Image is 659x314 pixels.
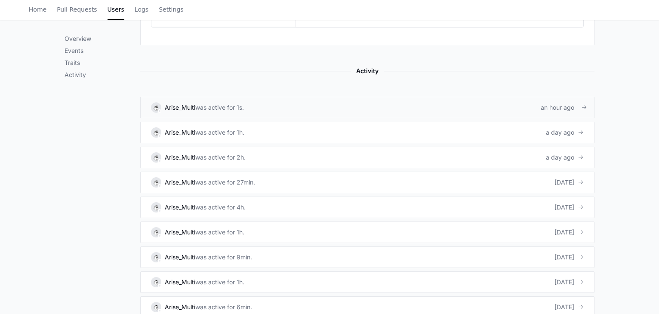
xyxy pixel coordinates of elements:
a: Arise_Multiwas active for 9min.[DATE] [140,246,594,268]
img: 7.svg [152,153,160,161]
img: 7.svg [152,303,160,311]
a: Arise_Multiwas active for 27min.[DATE] [140,172,594,193]
p: Activity [65,71,140,79]
a: Arise_Multiwas active for 4h.[DATE] [140,197,594,218]
div: Arise_Multi [165,178,195,187]
div: was active for 1s. [195,103,244,112]
img: 7.svg [152,228,160,236]
div: was active for 9min. [195,253,252,262]
div: Arise_Multi [165,278,195,286]
img: 7.svg [152,103,160,111]
div: [DATE] [554,228,584,237]
div: [DATE] [554,278,584,286]
a: Arise_Multiwas active for 1h.[DATE] [140,271,594,293]
div: was active for 27min. [195,178,255,187]
span: Pull Requests [57,7,97,12]
img: 7.svg [152,253,160,261]
img: 7.svg [152,128,160,136]
span: Users [108,7,124,12]
span: Home [29,7,46,12]
div: a day ago [546,153,584,162]
div: Arise_Multi [165,303,195,311]
div: Arise_Multi [165,153,195,162]
div: an hour ago [541,103,584,112]
div: a day ago [546,128,584,137]
div: was active for 2h. [195,153,246,162]
div: was active for 1h. [195,128,244,137]
div: was active for 6min. [195,303,252,311]
img: 7.svg [152,278,160,286]
p: Events [65,46,140,55]
div: Arise_Multi [165,203,195,212]
img: 7.svg [152,178,160,186]
div: Arise_Multi [165,128,195,137]
a: Arise_Multiwas active for 1h.a day ago [140,122,594,143]
p: Overview [65,34,140,43]
div: Arise_Multi [165,253,195,262]
a: Arise_Multiwas active for 1h.[DATE] [140,222,594,243]
span: Settings [159,7,183,12]
div: [DATE] [554,178,584,187]
img: 7.svg [152,203,160,211]
span: Logs [135,7,148,12]
div: Arise_Multi [165,228,195,237]
p: Traits [65,58,140,67]
div: Arise_Multi [165,103,195,112]
div: was active for 1h. [195,278,244,286]
a: Arise_Multiwas active for 2h.a day ago [140,147,594,168]
div: was active for 4h. [195,203,246,212]
div: [DATE] [554,203,584,212]
a: Arise_Multiwas active for 1s.an hour ago [140,97,594,118]
span: Activity [351,66,384,76]
div: was active for 1h. [195,228,244,237]
div: [DATE] [554,253,584,262]
div: [DATE] [554,303,584,311]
